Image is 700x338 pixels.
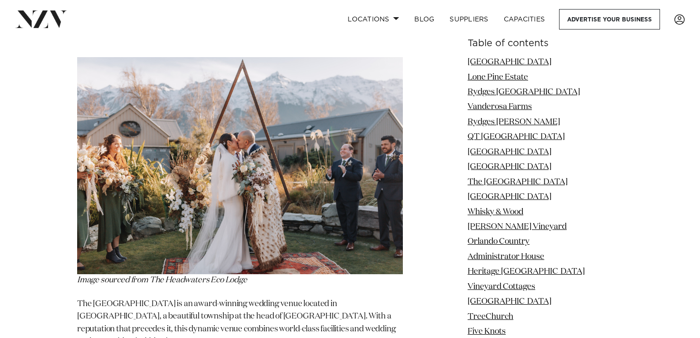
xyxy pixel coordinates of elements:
[442,9,496,30] a: SUPPLIERS
[468,73,528,81] a: Lone Pine Estate
[496,9,553,30] a: Capacities
[468,223,567,231] a: [PERSON_NAME] Vineyard
[468,39,623,49] h6: Table of contents
[468,103,532,111] a: Vanderosa Farms
[468,133,565,141] a: QT [GEOGRAPHIC_DATA]
[559,9,660,30] a: Advertise your business
[340,9,407,30] a: Locations
[77,276,247,284] span: Image sourced from The Headwaters Eco Lodge
[468,268,585,276] a: Heritage [GEOGRAPHIC_DATA]
[468,328,506,336] a: Five Knots
[468,298,551,306] a: [GEOGRAPHIC_DATA]
[468,118,560,126] a: Rydges [PERSON_NAME]
[468,312,513,320] a: TreeChurch
[468,88,580,96] a: Rydges [GEOGRAPHIC_DATA]
[407,9,442,30] a: BLOG
[468,178,568,186] a: The [GEOGRAPHIC_DATA]
[468,193,551,201] a: [GEOGRAPHIC_DATA]
[468,208,523,216] a: Whisky & Wood
[468,163,551,171] a: [GEOGRAPHIC_DATA]
[468,283,535,291] a: Vineyard Cottages
[15,10,67,28] img: nzv-logo.png
[468,253,544,261] a: Administrator House
[468,58,551,66] a: [GEOGRAPHIC_DATA]
[468,148,551,156] a: [GEOGRAPHIC_DATA]
[468,238,530,246] a: Orlando Country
